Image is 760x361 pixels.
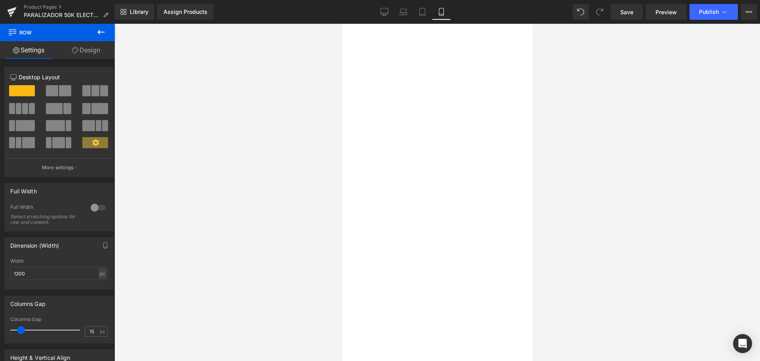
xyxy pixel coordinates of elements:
[10,204,83,212] div: Full Width
[99,268,106,279] div: px
[413,4,432,20] a: Tablet
[620,8,633,16] span: Save
[394,4,413,20] a: Laptop
[100,329,106,334] span: px
[130,8,148,15] span: Library
[57,41,115,59] a: Design
[10,238,59,249] div: Dimension (Width)
[24,4,115,10] a: Product Pages
[741,4,757,20] button: More
[24,12,100,18] span: PARALIZADOR 50K ELECTROSHOCK CON LINTERNA
[10,183,37,195] div: Full Width
[10,73,108,81] p: Desktop Layout
[375,4,394,20] a: Desktop
[646,4,686,20] a: Preview
[10,296,46,307] div: Columns Gap
[8,24,87,41] span: Row
[10,350,70,361] div: Height & Vertical Align
[699,9,719,15] span: Publish
[733,334,752,353] div: Open Intercom Messenger
[163,9,207,15] div: Assign Products
[10,317,108,322] div: Columns Gap
[10,214,82,225] div: Select stretching options for row and content.
[432,4,451,20] a: Mobile
[5,158,113,177] button: More settings
[10,258,108,264] div: Width
[115,4,154,20] a: New Library
[42,164,74,171] p: More settings
[655,8,677,16] span: Preview
[10,267,108,280] input: auto
[573,4,589,20] button: Undo
[690,4,738,20] button: Publish
[592,4,608,20] button: Redo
